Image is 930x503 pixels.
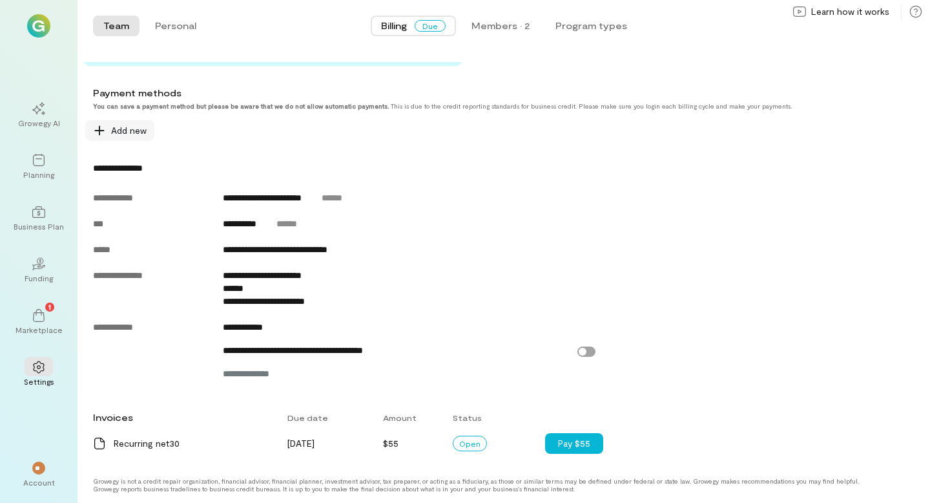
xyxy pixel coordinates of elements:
a: Funding [15,247,62,294]
strong: You can save a payment method but please be aware that we do not allow automatic payments. [93,102,389,110]
button: Pay $55 [545,433,603,454]
div: Status [445,406,545,429]
div: Settings [24,376,54,387]
span: 1 [48,301,51,312]
a: Growegy AI [15,92,62,138]
span: Due [415,20,446,32]
div: Invoices [85,405,280,431]
button: BillingDue [371,16,456,36]
div: Recurring net30 [114,437,272,450]
div: Business Plan [14,221,64,231]
div: Planning [23,169,54,180]
a: Business Plan [15,195,62,242]
div: This is due to the credit reporting standards for business credit. Please make sure you login eac... [93,102,841,110]
div: Growegy is not a credit repair organization, financial advisor, financial planner, investment adv... [93,477,868,493]
button: Team [93,16,139,36]
a: Marketplace [15,299,62,345]
button: Members · 2 [461,16,540,36]
div: Due date [280,406,375,429]
button: Personal [145,16,207,36]
span: Add new [111,124,147,137]
div: Payment methods [93,87,841,100]
button: Program types [545,16,637,36]
a: Settings [15,350,62,397]
div: Marketplace [15,325,63,335]
span: Learn how it works [811,5,889,18]
div: Open [453,436,487,451]
div: Growegy AI [18,118,60,128]
div: Account [23,477,55,487]
div: Members · 2 [471,19,530,32]
div: Amount [375,406,446,429]
span: Billing [381,19,407,32]
div: Funding [25,273,53,283]
a: Planning [15,144,62,190]
span: [DATE] [287,438,315,449]
span: $55 [383,438,398,449]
